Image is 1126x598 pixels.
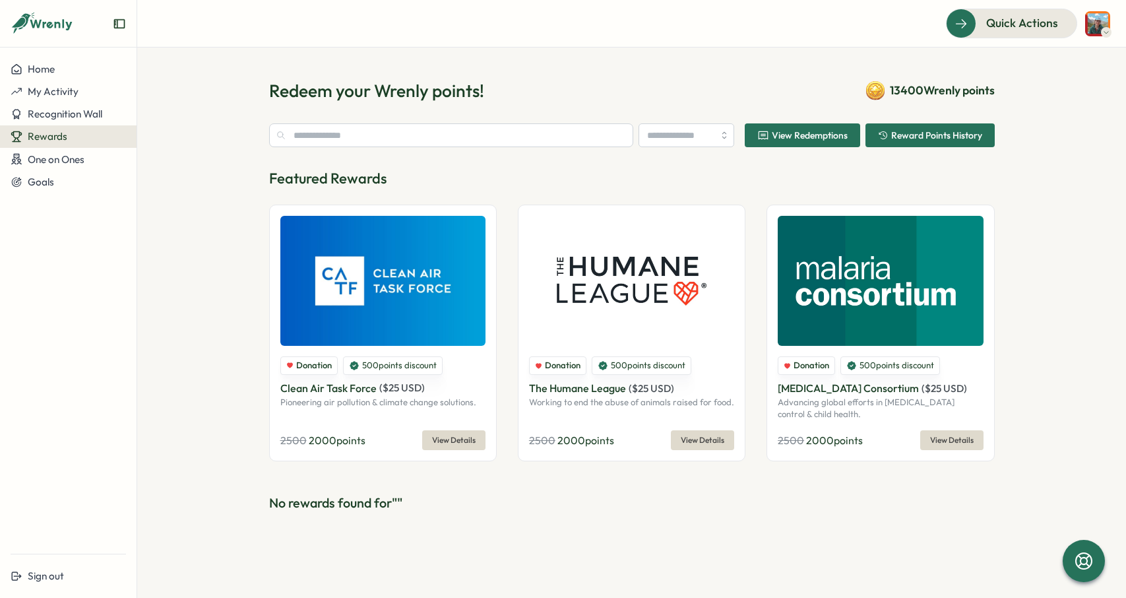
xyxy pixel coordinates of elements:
img: Emily Jablonski [1085,11,1110,36]
button: View Details [422,430,485,450]
span: 2500 [778,434,804,447]
p: [MEDICAL_DATA] Consortium [778,380,919,397]
span: Sign out [28,570,64,582]
p: Clean Air Task Force [280,380,377,397]
span: ( $ 25 USD ) [922,382,967,395]
span: View Details [681,431,724,449]
span: ( $ 25 USD ) [629,382,674,395]
span: 2500 [529,434,555,447]
button: Quick Actions [946,9,1077,38]
p: Featured Rewards [269,168,995,189]
img: The Humane League [529,216,734,346]
span: My Activity [28,85,78,98]
p: Pioneering air pollution & climate change solutions. [280,397,485,409]
span: 2000 points [309,434,365,447]
span: Home [28,63,55,75]
button: Expand sidebar [113,17,126,30]
span: " " [392,494,402,511]
div: 500 points discount [840,356,940,375]
span: Donation [545,360,580,372]
button: View Details [671,430,734,450]
span: Reward Points History [891,131,982,140]
span: Quick Actions [986,15,1058,32]
button: View Details [920,430,984,450]
button: View Redemptions [745,123,860,147]
p: The Humane League [529,380,626,397]
img: Malaria Consortium [778,216,983,346]
div: 500 points discount [343,356,443,375]
span: 13400 Wrenly points [890,82,995,99]
span: Recognition Wall [28,108,102,120]
span: ( $ 25 USD ) [379,382,425,394]
span: Goals [28,176,54,188]
span: 2000 points [806,434,863,447]
h1: Redeem your Wrenly points! [269,79,484,102]
button: Reward Points History [865,123,995,147]
span: Donation [296,360,332,372]
span: One on Ones [28,153,84,166]
span: Donation [794,360,829,372]
span: View Details [432,431,476,449]
span: Rewards [28,130,67,143]
p: No rewards found for [269,493,995,514]
p: Advancing global efforts in [MEDICAL_DATA] control & child health. [778,397,983,420]
span: 2000 points [557,434,614,447]
span: View Redemptions [772,131,848,140]
img: Clean Air Task Force [280,216,485,346]
p: Working to end the abuse of animals raised for food. [529,397,734,409]
span: 2500 [280,434,307,447]
div: 500 points discount [592,356,691,375]
span: View Details [930,431,974,449]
